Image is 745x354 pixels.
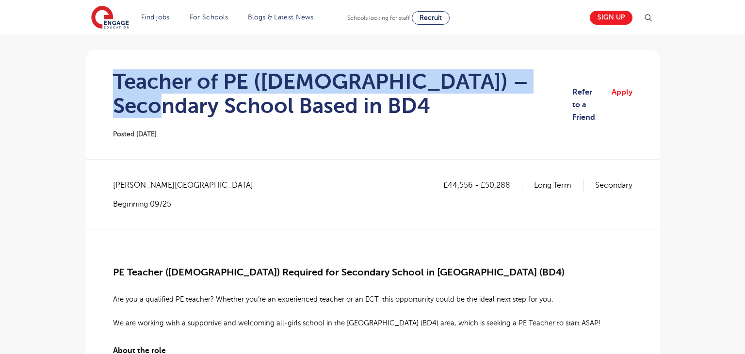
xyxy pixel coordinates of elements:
[113,130,157,138] span: Posted [DATE]
[443,179,522,192] p: £44,556 - £50,288
[347,15,410,21] span: Schools looking for staff
[113,69,573,118] h1: Teacher of PE ([DEMOGRAPHIC_DATA]) – Secondary School Based in BD4
[141,14,170,21] a: Find jobs
[190,14,228,21] a: For Schools
[113,295,553,303] span: Are you a qualified PE teacher? Whether you’re an experienced teacher or an ECT, this opportunity...
[248,14,314,21] a: Blogs & Latest News
[595,179,632,192] p: Secondary
[420,14,442,21] span: Recruit
[91,6,129,30] img: Engage Education
[113,199,263,209] p: Beginning 09/25
[412,11,450,25] a: Recruit
[590,11,632,25] a: Sign up
[113,267,565,278] span: PE Teacher ([DEMOGRAPHIC_DATA]) Required for Secondary School in [GEOGRAPHIC_DATA] (BD4)
[572,86,605,124] a: Refer to a Friend
[113,319,601,327] span: We are working with a supportive and welcoming all-girls school in the [GEOGRAPHIC_DATA] (BD4) ar...
[534,179,583,192] p: Long Term
[113,179,263,192] span: [PERSON_NAME][GEOGRAPHIC_DATA]
[612,86,632,124] a: Apply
